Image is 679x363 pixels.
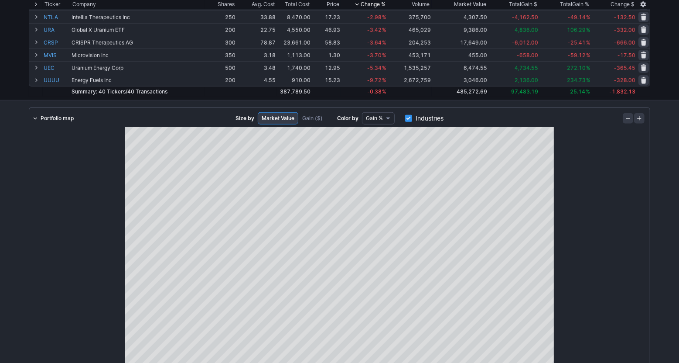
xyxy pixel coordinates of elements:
[432,23,488,36] td: 9,386.00
[41,114,74,123] span: Portfolio map
[586,39,590,46] span: %
[586,14,590,21] span: %
[127,88,167,95] span: Transactions
[205,74,236,86] td: 200
[568,52,586,59] span: -59.12
[337,114,358,123] span: Color by
[44,11,70,23] a: NTLA
[567,77,586,83] span: 234.73
[387,48,432,61] td: 453,171
[614,14,635,21] span: -132.50
[432,36,488,48] td: 17,649.00
[586,65,590,71] span: %
[311,48,341,61] td: 1.30
[236,10,276,23] td: 33.88
[387,10,432,23] td: 375,700
[276,10,311,23] td: 8,470.00
[236,23,276,36] td: 22.75
[72,39,204,46] div: CRISPR Therapeutics AG
[586,77,590,83] span: %
[515,77,538,83] span: 2,136.00
[618,52,635,59] span: -17.50
[72,27,204,33] div: Global X Uranium ETF
[511,88,538,95] span: 97,483.19
[614,65,635,71] span: -365.45
[515,27,538,33] span: 4,836.00
[568,14,586,21] span: -49.14
[367,14,382,21] span: -2.98
[302,114,323,123] span: Gain ($)
[432,61,488,74] td: 6,474.55
[276,36,311,48] td: 23,661.00
[432,86,488,97] td: 485,272.69
[72,77,204,83] div: Energy Fuels Inc
[432,74,488,86] td: 3,046.00
[517,52,538,59] span: -658.00
[99,88,106,95] span: 40
[311,61,341,74] td: 12.95
[311,23,341,36] td: 46.93
[367,39,382,46] span: -3.64
[236,48,276,61] td: 3.18
[382,27,386,33] span: %
[614,27,635,33] span: -332.00
[126,88,127,95] span: /
[72,14,204,21] div: Intellia Therapeutics Inc
[382,88,386,95] span: %
[609,88,635,95] span: -1,832.13
[72,52,204,59] div: Microvision Inc
[205,36,236,48] td: 300
[366,114,383,123] span: Gain %
[512,14,538,21] span: -4,162.50
[362,112,395,124] button: Data type
[72,88,167,95] span: Summary:
[236,61,276,74] td: 3.48
[235,114,254,123] span: Size by
[586,27,590,33] span: %
[276,23,311,36] td: 4,550.00
[387,36,432,48] td: 204,253
[367,52,382,59] span: -3.70
[276,48,311,61] td: 1,113.00
[387,74,432,86] td: 2,672,759
[614,77,635,83] span: -328.00
[44,62,70,74] a: UEC
[236,36,276,48] td: 78.87
[276,74,311,86] td: 910.00
[586,52,590,59] span: %
[262,114,294,123] span: Market Value
[276,61,311,74] td: 1,740.00
[515,65,538,71] span: 4,734.55
[44,74,70,86] a: UUUU
[405,112,444,124] label: Industries
[236,74,276,86] td: 4.55
[29,112,77,124] a: Portfolio map
[44,24,70,36] a: URA
[382,65,386,71] span: %
[382,14,386,21] span: %
[567,65,586,71] span: 272.10
[586,88,590,95] span: %
[298,112,327,124] a: Gain ($)
[432,10,488,23] td: 4,307.50
[382,77,386,83] span: %
[205,61,236,74] td: 500
[205,23,236,36] td: 200
[367,65,382,71] span: -5.34
[311,74,341,86] td: 15.23
[614,39,635,46] span: -666.00
[512,39,538,46] span: -6,012.00
[311,10,341,23] td: 17.23
[99,88,126,95] span: Tickers
[367,77,382,83] span: -9.72
[367,27,382,33] span: -3.42
[405,115,412,122] input: Industries
[205,48,236,61] td: 350
[367,88,382,95] span: -0.38
[311,36,341,48] td: 58.83
[72,65,204,71] div: Uranium Energy Corp
[387,61,432,74] td: 1,535,257
[382,52,386,59] span: %
[570,88,586,95] span: 25.14
[387,23,432,36] td: 465,029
